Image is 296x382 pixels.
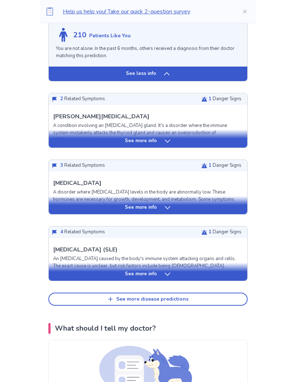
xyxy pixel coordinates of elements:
[209,95,212,102] span: 1
[60,229,105,236] p: Related Symptoms
[125,204,157,211] p: See more info
[53,112,149,121] p: [PERSON_NAME][MEDICAL_DATA]
[209,162,241,169] p: Danger Signs
[209,229,241,236] p: Danger Signs
[55,323,156,334] p: What should I tell my doctor?
[60,95,63,102] span: 2
[53,179,101,187] p: [MEDICAL_DATA]
[48,293,248,306] button: See more disease predictions
[53,189,243,231] p: A disorder where [MEDICAL_DATA] levels in the body are abnormally low. These hormones are necessa...
[60,229,63,235] span: 4
[126,70,156,77] p: See less info
[56,45,240,59] p: You are not alone. In the past 6 months, others received a diagnosis from their doctor matching t...
[53,245,118,254] p: [MEDICAL_DATA] (SLE)
[60,162,63,169] span: 3
[53,255,243,284] p: An [MEDICAL_DATA] caused by the body's immune system attacking organs and cells. The exact cause ...
[209,95,241,103] p: Danger Signs
[209,229,212,235] span: 1
[53,122,243,158] p: A condition involving an [MEDICAL_DATA] gland. It's a disorder where the immune system mistakenly...
[125,271,157,278] p: See more info
[60,162,105,169] p: Related Symptoms
[116,296,188,302] div: See more disease predictions
[60,95,105,103] p: Related Symptoms
[73,30,86,41] p: 210
[209,162,212,169] span: 1
[89,32,131,39] p: Patients Like You
[125,137,157,145] p: See more info
[63,7,230,16] p: Help us help you! Take our quick 2-question survey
